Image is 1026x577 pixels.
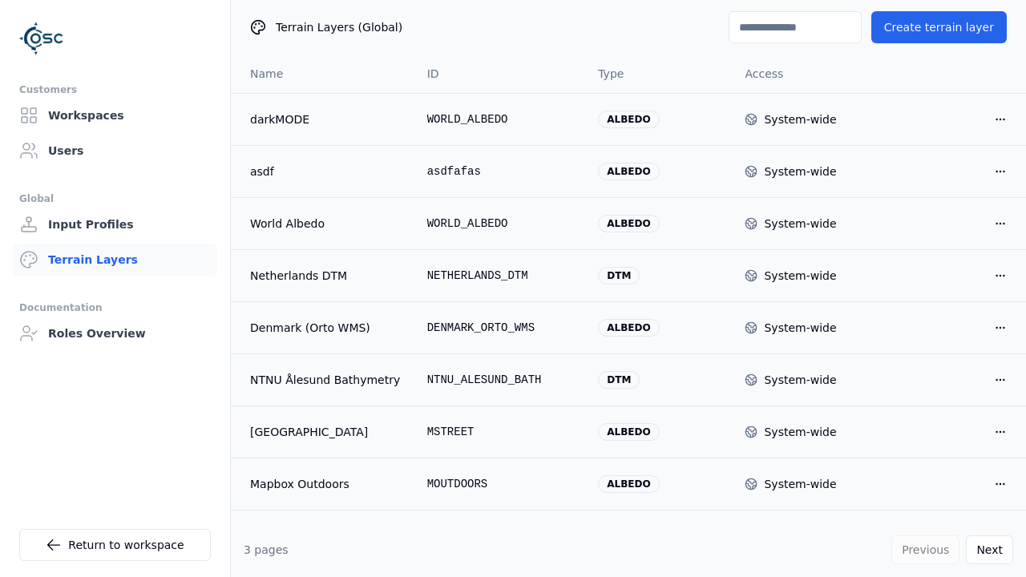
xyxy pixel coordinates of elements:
div: Customers [19,80,211,99]
div: albedo [598,163,659,180]
a: Netherlands DTM [250,268,402,284]
div: System-wide [764,111,836,127]
div: System-wide [764,163,836,180]
a: Input Profiles [13,208,217,240]
div: WORLD_ALBEDO [427,216,573,232]
div: WORLD_ALBEDO [427,111,573,127]
a: Denmark (Orto WMS) [250,320,402,336]
a: Roles Overview [13,317,217,349]
th: Name [231,54,414,93]
div: System-wide [764,216,836,232]
div: System-wide [764,424,836,440]
div: System-wide [764,320,836,336]
div: dtm [598,371,640,389]
div: dtm [598,267,640,284]
a: NTNU Ålesund Bathymetry [250,372,402,388]
div: System-wide [764,372,836,388]
span: 3 pages [244,543,289,556]
div: DENMARK_ORTO_WMS [427,320,573,336]
div: albedo [598,215,659,232]
th: Access [732,54,879,93]
div: Global [19,189,211,208]
div: System-wide [764,268,836,284]
div: NTNU_ALESUND_BATH [427,372,573,388]
div: albedo [598,475,659,493]
div: System-wide [764,476,836,492]
a: asdf [250,163,402,180]
a: Terrain Layers [13,244,217,276]
th: Type [585,54,732,93]
a: Users [13,135,217,167]
div: MOUTDOORS [427,476,573,492]
div: NETHERLANDS_DTM [427,268,573,284]
div: albedo [598,111,659,128]
div: Documentation [19,298,211,317]
div: MSTREET [427,424,573,440]
div: albedo [598,423,659,441]
img: Logo [19,16,64,61]
div: asdfafas [427,163,573,180]
a: darkMODE [250,111,402,127]
a: Return to workspace [19,529,211,561]
th: ID [414,54,586,93]
span: Terrain Layers (Global) [276,19,402,35]
button: Create terrain layer [871,11,1007,43]
a: [GEOGRAPHIC_DATA] [250,424,402,440]
a: Workspaces [13,99,217,131]
a: World Albedo [250,216,402,232]
button: Next [966,535,1013,564]
div: albedo [598,319,659,337]
a: Mapbox Outdoors [250,476,402,492]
